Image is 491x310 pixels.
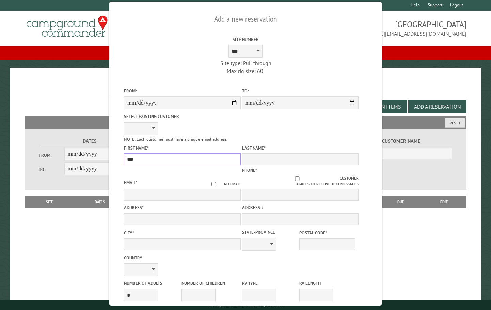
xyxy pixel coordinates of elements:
[445,118,465,128] button: Reset
[28,196,71,208] th: Site
[124,230,240,236] label: City
[25,79,466,97] h1: Reservations
[39,166,64,173] label: To:
[187,59,304,67] div: Site type: Pull through
[203,181,241,187] label: No email
[181,280,237,286] label: Number of Children
[39,152,64,158] label: From:
[124,145,240,151] label: First Name
[242,204,359,211] label: Address 2
[242,280,298,286] label: RV Type
[242,175,359,187] label: Customer agrees to receive text messages
[242,229,298,235] label: State/Province
[124,280,180,286] label: Number of Adults
[124,136,227,142] small: NOTE: Each customer must have a unique email address.
[380,196,422,208] th: Due
[124,113,240,120] label: Select existing customer
[242,167,257,173] label: Phone
[255,176,340,181] input: Customer agrees to receive text messages
[25,116,466,129] h2: Filters
[422,196,466,208] th: Edit
[207,303,284,307] small: © Campground Commander LLC. All rights reserved.
[299,280,355,286] label: RV Length
[124,88,240,94] label: From:
[39,137,141,145] label: Dates
[124,13,367,26] h2: Add a new reservation
[350,137,452,145] label: Customer Name
[124,180,137,185] label: Email
[124,254,240,261] label: Country
[71,196,128,208] th: Dates
[242,145,359,151] label: Last Name
[299,230,355,236] label: Postal Code
[25,13,110,40] img: Campground Commander
[242,88,359,94] label: To:
[408,100,466,113] button: Add a Reservation
[203,182,224,186] input: No email
[187,36,304,43] label: Site Number
[187,67,304,75] div: Max rig size: 60'
[124,204,240,211] label: Address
